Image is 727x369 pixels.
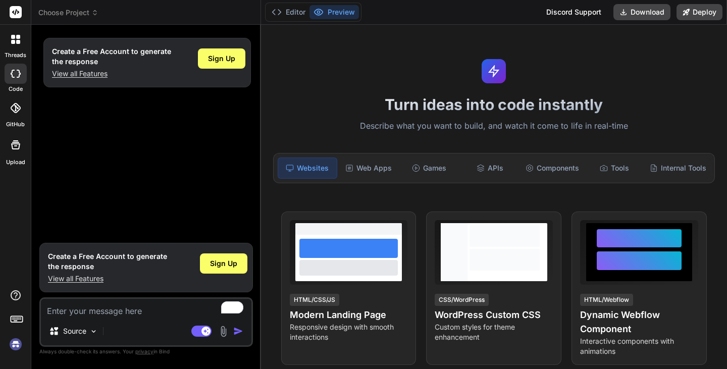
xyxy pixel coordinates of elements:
[218,326,229,337] img: attachment
[268,5,309,19] button: Editor
[5,51,26,60] label: threads
[580,336,698,356] p: Interactive components with animations
[267,95,721,114] h1: Turn ideas into code instantly
[135,348,153,354] span: privacy
[233,326,243,336] img: icon
[38,8,98,18] span: Choose Project
[290,294,339,306] div: HTML/CSS/JS
[646,157,710,179] div: Internal Tools
[9,85,23,93] label: code
[677,4,722,20] button: Deploy
[585,157,644,179] div: Tools
[580,308,698,336] h4: Dynamic Webflow Component
[290,322,408,342] p: Responsive design with smooth interactions
[7,336,24,353] img: signin
[540,4,607,20] div: Discord Support
[6,158,25,167] label: Upload
[435,322,553,342] p: Custom styles for theme enhancement
[309,5,359,19] button: Preview
[52,69,171,79] p: View all Features
[210,258,237,269] span: Sign Up
[6,120,25,129] label: GitHub
[278,157,337,179] div: Websites
[41,299,251,317] textarea: To enrich screen reader interactions, please activate Accessibility in Grammarly extension settings
[290,308,408,322] h4: Modern Landing Page
[48,251,167,272] h1: Create a Free Account to generate the response
[89,327,98,336] img: Pick Models
[52,46,171,67] h1: Create a Free Account to generate the response
[613,4,670,20] button: Download
[460,157,519,179] div: APIs
[48,274,167,284] p: View all Features
[339,157,398,179] div: Web Apps
[522,157,583,179] div: Components
[580,294,633,306] div: HTML/Webflow
[267,120,721,133] p: Describe what you want to build, and watch it come to life in real-time
[435,308,553,322] h4: WordPress Custom CSS
[400,157,458,179] div: Games
[208,54,235,64] span: Sign Up
[39,347,253,356] p: Always double-check its answers. Your in Bind
[435,294,489,306] div: CSS/WordPress
[63,326,86,336] p: Source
